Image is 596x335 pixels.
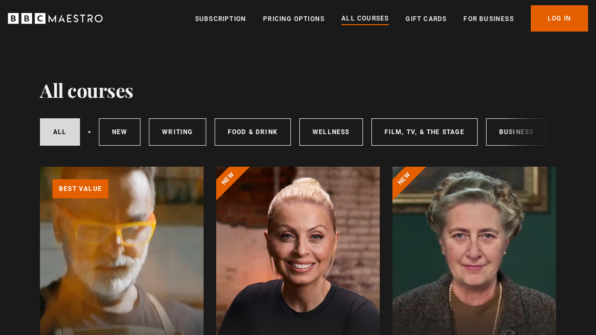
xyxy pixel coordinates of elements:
a: All Courses [341,13,389,25]
svg: BBC Maestro [8,11,103,26]
nav: Primary [195,5,588,32]
a: For business [463,14,513,24]
h1: All courses [40,79,134,101]
a: Writing [149,118,206,146]
a: Wellness [299,118,363,146]
a: Subscription [195,14,246,24]
a: All [40,118,80,146]
a: Food & Drink [215,118,291,146]
a: Log In [531,5,588,32]
a: Pricing Options [263,14,325,24]
a: Business [486,118,547,146]
a: Film, TV, & The Stage [371,118,478,146]
a: Gift Cards [406,14,447,24]
p: Best value [53,179,108,198]
a: New [99,118,141,146]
